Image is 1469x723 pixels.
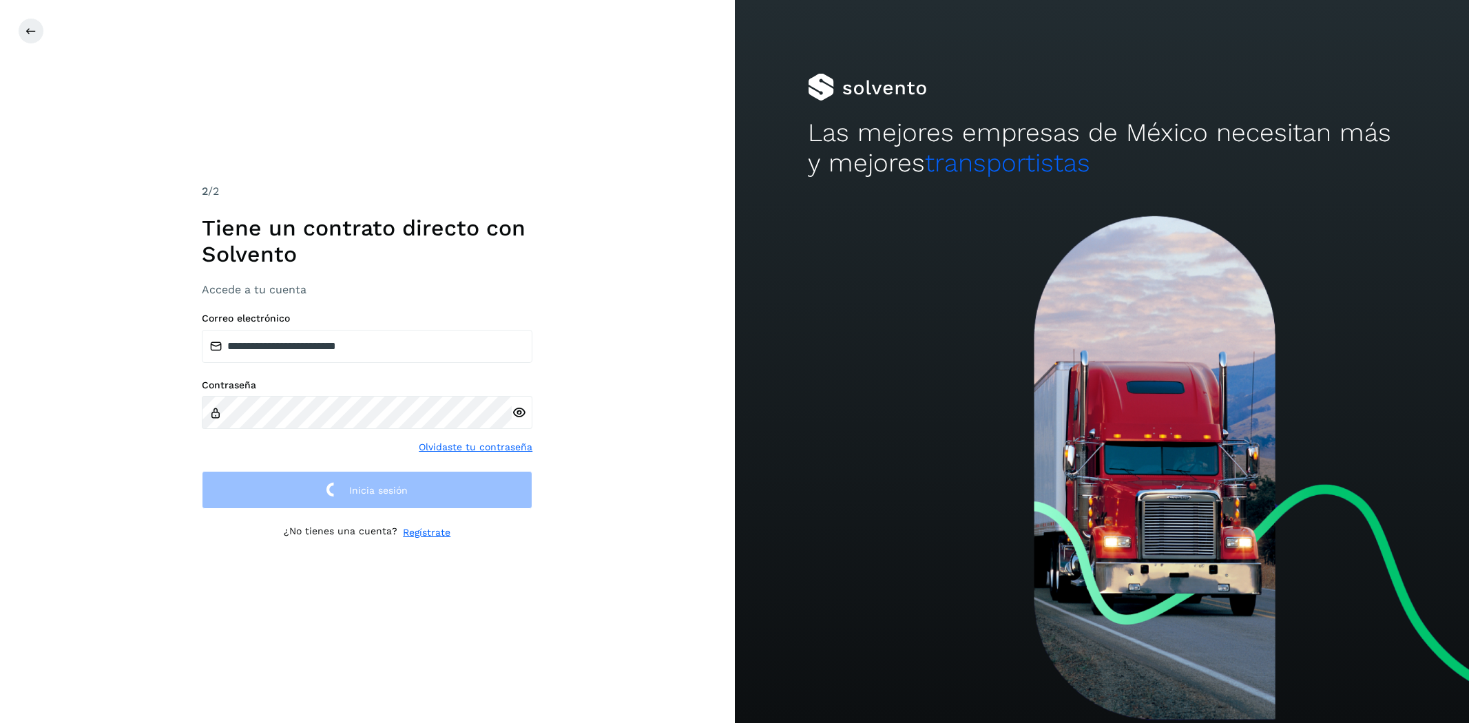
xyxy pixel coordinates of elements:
[808,118,1395,179] h2: Las mejores empresas de México necesitan más y mejores
[202,185,208,198] span: 2
[202,313,532,324] label: Correo electrónico
[403,525,450,540] a: Regístrate
[202,283,532,296] h3: Accede a tu cuenta
[202,183,532,200] div: /2
[419,440,532,454] a: Olvidaste tu contraseña
[202,471,532,509] button: Inicia sesión
[202,379,532,391] label: Contraseña
[925,148,1090,178] span: transportistas
[202,215,532,268] h1: Tiene un contrato directo con Solvento
[349,485,408,495] span: Inicia sesión
[284,525,397,540] p: ¿No tienes una cuenta?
